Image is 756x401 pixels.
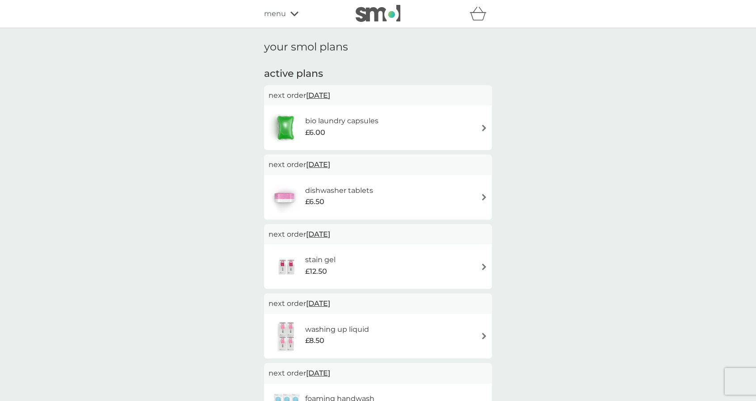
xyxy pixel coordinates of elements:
[306,156,330,173] span: [DATE]
[481,125,487,131] img: arrow right
[305,196,324,208] span: £6.50
[264,67,492,81] h2: active plans
[356,5,400,22] img: smol
[269,90,487,101] p: next order
[305,254,336,266] h6: stain gel
[470,5,492,23] div: basket
[269,182,300,213] img: dishwasher tablets
[305,115,378,127] h6: bio laundry capsules
[269,321,305,352] img: washing up liquid
[269,251,305,282] img: stain gel
[481,333,487,339] img: arrow right
[269,112,302,143] img: bio laundry capsules
[306,364,330,382] span: [DATE]
[306,295,330,312] span: [DATE]
[305,335,324,347] span: £8.50
[306,87,330,104] span: [DATE]
[269,368,487,379] p: next order
[305,127,325,138] span: £6.00
[269,229,487,240] p: next order
[305,324,369,335] h6: washing up liquid
[305,185,373,196] h6: dishwasher tablets
[264,41,492,54] h1: your smol plans
[264,8,286,20] span: menu
[306,226,330,243] span: [DATE]
[481,194,487,200] img: arrow right
[481,263,487,270] img: arrow right
[305,266,327,277] span: £12.50
[269,298,487,309] p: next order
[269,159,487,171] p: next order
